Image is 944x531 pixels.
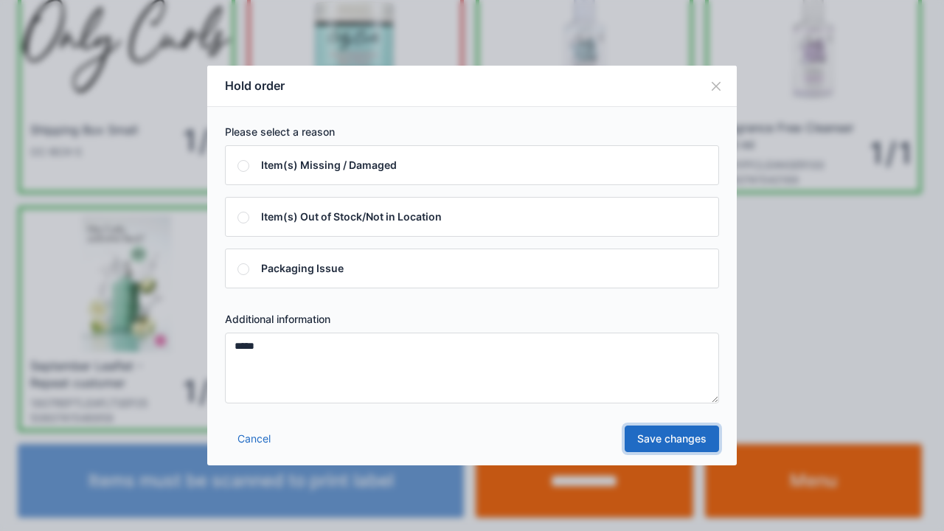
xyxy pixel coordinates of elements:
[225,426,283,452] a: Cancel
[225,312,719,327] label: Additional information
[261,210,442,223] span: Item(s) Out of Stock/Not in Location
[261,262,344,274] span: Packaging Issue
[225,77,285,94] h5: Hold order
[261,159,397,171] span: Item(s) Missing / Damaged
[225,125,719,139] label: Please select a reason
[625,426,719,452] a: Save changes
[695,66,737,107] button: Close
